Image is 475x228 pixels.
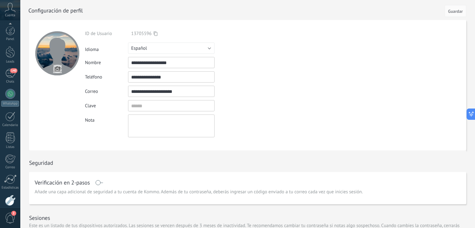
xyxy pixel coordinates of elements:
button: Español [128,43,215,54]
span: Español [131,45,147,51]
div: Clave [85,103,128,109]
div: Leads [1,60,19,64]
div: Nota [85,114,128,123]
div: Nombre [85,60,128,66]
div: Correo [85,89,128,94]
h1: Seguridad [29,159,53,166]
span: 140 [10,68,17,73]
span: Añade una capa adicional de seguridad a tu cuenta de Kommo. Además de tu contraseña, deberás ingr... [35,189,363,195]
div: Chats [1,80,19,84]
div: Correo [1,165,19,170]
div: Idioma [85,44,128,53]
button: Guardar [445,5,466,17]
span: Guardar [448,9,463,13]
div: Panel [1,37,19,41]
div: Listas [1,145,19,149]
h1: Verificación en 2-pasos [35,180,90,185]
span: Cuenta [5,13,15,18]
span: 13705596 [131,31,151,37]
div: Calendario [1,123,19,127]
div: WhatsApp [1,101,19,107]
h1: Sesiones [29,214,50,221]
div: Teléfono [85,74,128,80]
div: ID de Usuario [85,31,128,37]
div: Estadísticas [1,186,19,190]
span: 2 [11,211,16,216]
